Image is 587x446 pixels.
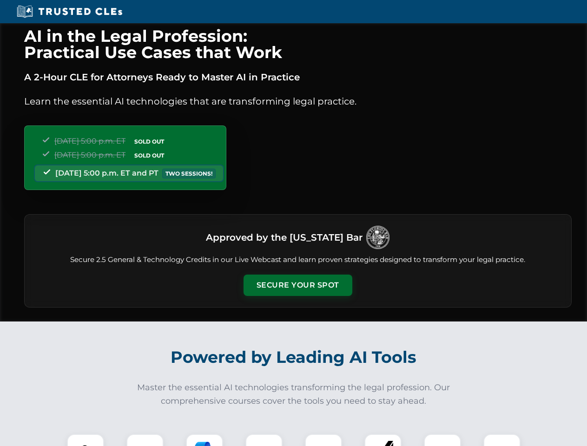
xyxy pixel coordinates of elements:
span: [DATE] 5:00 p.m. ET [54,137,125,145]
span: SOLD OUT [131,151,167,160]
h2: Powered by Leading AI Tools [36,341,551,374]
p: Secure 2.5 General & Technology Credits in our Live Webcast and learn proven strategies designed ... [36,255,560,265]
button: Secure Your Spot [244,275,352,296]
p: Master the essential AI technologies transforming the legal profession. Our comprehensive courses... [131,381,456,408]
h3: Approved by the [US_STATE] Bar [206,229,363,246]
img: Logo [366,226,389,249]
span: [DATE] 5:00 p.m. ET [54,151,125,159]
h1: AI in the Legal Profession: Practical Use Cases that Work [24,28,572,60]
p: A 2-Hour CLE for Attorneys Ready to Master AI in Practice [24,70,572,85]
p: Learn the essential AI technologies that are transforming legal practice. [24,94,572,109]
span: SOLD OUT [131,137,167,146]
img: Trusted CLEs [14,5,125,19]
